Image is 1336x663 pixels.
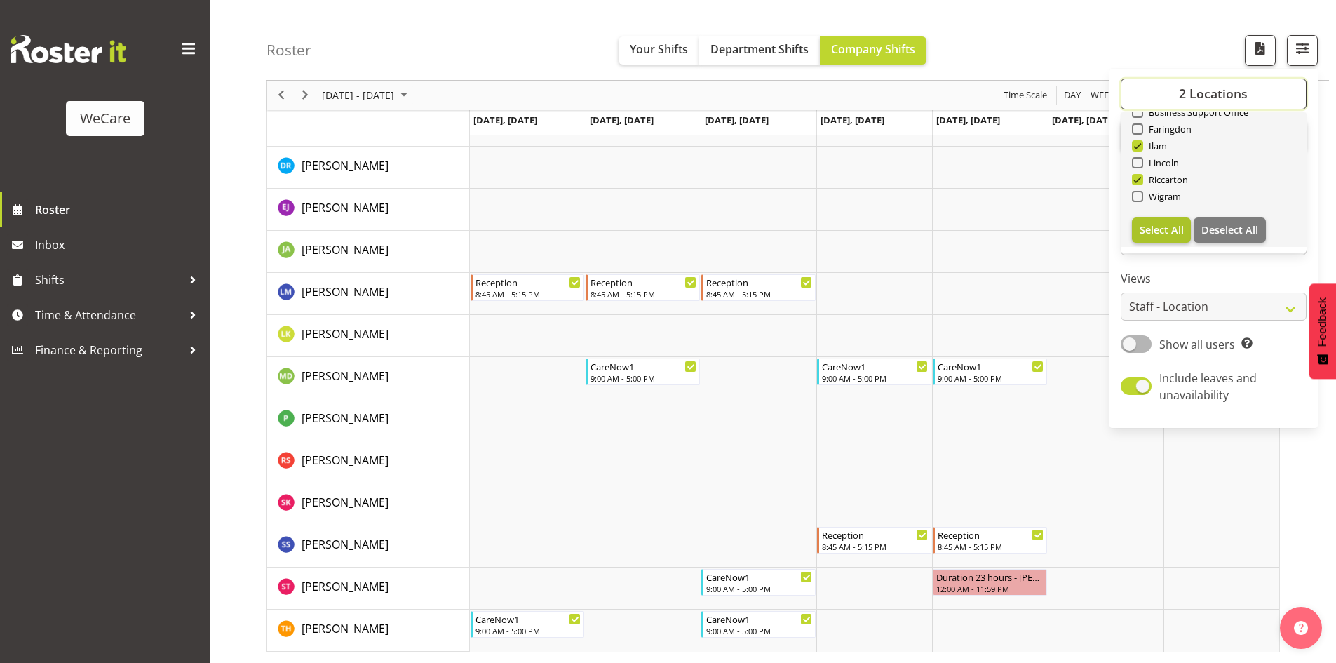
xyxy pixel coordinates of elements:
span: Inbox [35,234,203,255]
span: Day [1062,87,1082,105]
div: CareNow1 [706,612,812,626]
span: [DATE], [DATE] [1052,114,1116,126]
a: [PERSON_NAME] [302,410,389,427]
td: Tillie Hollyer resource [267,610,470,652]
span: [PERSON_NAME] [302,579,389,594]
td: Lainie Montgomery resource [267,273,470,315]
span: Feedback [1316,297,1329,347]
span: Business Support Office [1143,107,1249,118]
div: Reception [475,275,581,289]
td: Ella Jarvis resource [267,189,470,231]
a: [PERSON_NAME] [302,241,389,258]
span: [PERSON_NAME] [302,158,389,173]
span: Your Shifts [630,41,688,57]
button: Feedback - Show survey [1309,283,1336,379]
span: [PERSON_NAME] [302,284,389,300]
div: Reception [706,275,812,289]
button: Time Scale [1001,87,1050,105]
span: [DATE], [DATE] [705,114,769,126]
span: Wigram [1143,191,1182,202]
span: Deselect All [1201,223,1258,236]
a: [PERSON_NAME] [302,494,389,511]
div: Simone Turner"s event - CareNow1 Begin From Wednesday, October 1, 2025 at 9:00:00 AM GMT+13:00 En... [701,569,816,596]
div: CareNow1 [591,359,696,373]
button: Timeline Week [1088,87,1117,105]
td: Simone Turner resource [267,568,470,610]
button: Department Shifts [699,36,820,65]
td: Jane Arps resource [267,231,470,273]
span: [PERSON_NAME] [302,453,389,468]
div: Savanna Samson"s event - Reception Begin From Friday, October 3, 2025 at 8:45:00 AM GMT+13:00 End... [933,527,1047,554]
div: previous period [269,81,293,110]
button: Next [296,87,315,105]
div: WeCare [80,108,130,129]
img: help-xxl-2.png [1294,621,1308,635]
div: Savanna Samson"s event - Reception Begin From Thursday, October 2, 2025 at 8:45:00 AM GMT+13:00 E... [817,527,931,554]
span: [PERSON_NAME] [302,410,389,426]
a: [PERSON_NAME] [302,578,389,595]
span: Riccarton [1143,174,1189,185]
div: CareNow1 [938,359,1044,373]
span: Ilam [1143,140,1168,152]
span: [DATE], [DATE] [590,114,654,126]
span: Company Shifts [831,41,915,57]
div: Reception [938,528,1044,542]
span: [DATE], [DATE] [821,114,884,126]
div: 8:45 AM - 5:15 PM [706,288,812,300]
span: Roster [35,199,203,220]
div: 8:45 AM - 5:15 PM [591,288,696,300]
img: Rosterit website logo [11,35,126,63]
span: 2 Locations [1179,86,1248,102]
td: Liandy Kritzinger resource [267,315,470,357]
div: Duration 23 hours - [PERSON_NAME] [936,570,1044,584]
span: [PERSON_NAME] [302,537,389,552]
span: Faringdon [1143,123,1192,135]
div: Marie-Claire Dickson-Bakker"s event - CareNow1 Begin From Friday, October 3, 2025 at 9:00:00 AM G... [933,359,1047,385]
span: Include leaves and unavailability [1159,370,1257,403]
td: Deepti Raturi resource [267,147,470,189]
div: 8:45 AM - 5:15 PM [475,288,581,300]
div: Marie-Claire Dickson-Bakker"s event - CareNow1 Begin From Thursday, October 2, 2025 at 9:00:00 AM... [817,359,931,385]
div: Lainie Montgomery"s event - Reception Begin From Tuesday, September 30, 2025 at 8:45:00 AM GMT+13... [586,274,700,301]
button: Filter Shifts [1287,35,1318,66]
div: 9:00 AM - 5:00 PM [475,625,581,636]
div: Simone Turner"s event - Duration 23 hours - Simone Turner Begin From Friday, October 3, 2025 at 1... [933,569,1047,596]
div: 8:45 AM - 5:15 PM [938,541,1044,552]
button: Previous [272,87,291,105]
div: CareNow1 [822,359,928,373]
span: [PERSON_NAME] [302,200,389,215]
div: 9:00 AM - 5:00 PM [706,625,812,636]
div: Tillie Hollyer"s event - CareNow1 Begin From Wednesday, October 1, 2025 at 9:00:00 AM GMT+13:00 E... [701,611,816,638]
button: 2 Locations [1121,79,1307,109]
td: Saahit Kour resource [267,483,470,525]
div: Lainie Montgomery"s event - Reception Begin From Wednesday, October 1, 2025 at 8:45:00 AM GMT+13:... [701,274,816,301]
div: 9:00 AM - 5:00 PM [938,373,1044,384]
span: Lincoln [1143,157,1180,168]
span: [DATE], [DATE] [936,114,1000,126]
a: [PERSON_NAME] [302,283,389,300]
td: Marie-Claire Dickson-Bakker resource [267,357,470,399]
div: Reception [591,275,696,289]
td: Pooja Prabhu resource [267,399,470,441]
button: Deselect All [1194,217,1266,243]
div: Marie-Claire Dickson-Bakker"s event - CareNow1 Begin From Tuesday, September 30, 2025 at 9:00:00 ... [586,359,700,385]
div: Lainie Montgomery"s event - Reception Begin From Monday, September 29, 2025 at 8:45:00 AM GMT+13:... [471,274,585,301]
div: next period [293,81,317,110]
span: [PERSON_NAME] [302,242,389,257]
a: [PERSON_NAME] [302,368,389,384]
span: [PERSON_NAME] [302,621,389,636]
span: [PERSON_NAME] [302,495,389,510]
h4: Roster [266,42,311,58]
span: Time & Attendance [35,304,182,326]
div: CareNow1 [706,570,812,584]
div: Reception [822,528,928,542]
a: [PERSON_NAME] [302,326,389,342]
button: October 2025 [320,87,414,105]
div: Sep 29 - Oct 05, 2025 [317,81,416,110]
a: [PERSON_NAME] [302,199,389,216]
span: Shifts [35,269,182,290]
span: Week [1089,87,1116,105]
span: Finance & Reporting [35,340,182,361]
